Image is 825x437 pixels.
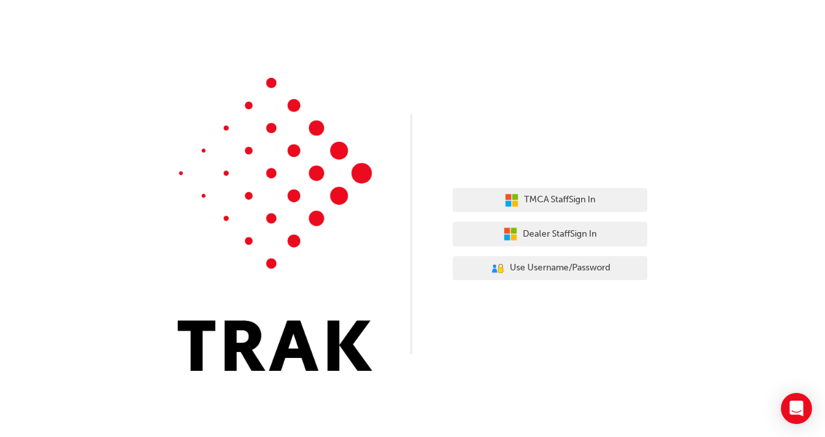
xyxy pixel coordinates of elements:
span: Use Username/Password [510,261,610,276]
button: Use Username/Password [453,256,647,281]
img: Trak [178,78,372,371]
button: TMCA StaffSign In [453,188,647,213]
span: Dealer Staff Sign In [523,227,597,242]
div: Open Intercom Messenger [781,393,812,424]
button: Dealer StaffSign In [453,222,647,246]
span: TMCA Staff Sign In [524,193,595,207]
